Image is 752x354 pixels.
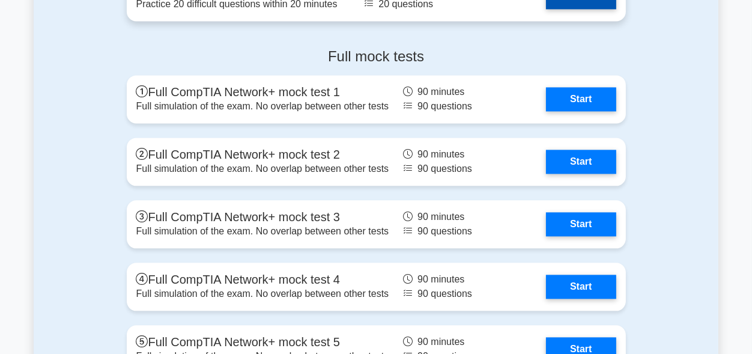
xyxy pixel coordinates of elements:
a: Start [546,150,616,174]
a: Start [546,275,616,299]
a: Start [546,212,616,236]
a: Start [546,87,616,111]
h4: Full mock tests [127,48,626,66]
